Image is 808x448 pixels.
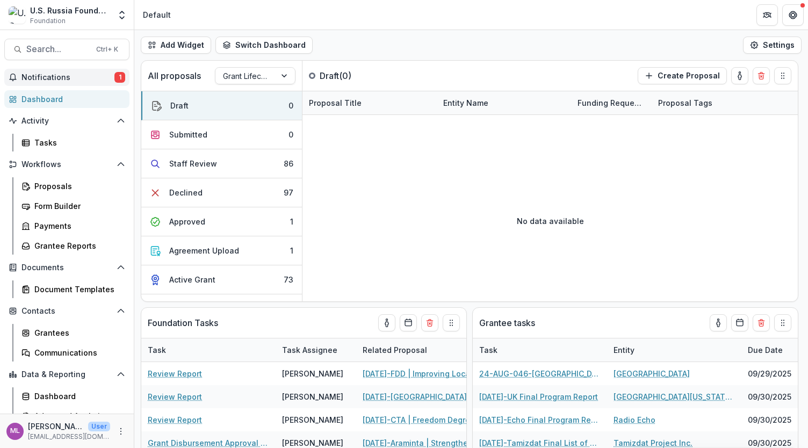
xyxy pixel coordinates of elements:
button: Agreement Upload1 [141,236,302,265]
a: Dashboard [17,387,129,405]
div: Grantees [34,327,121,338]
div: Related Proposal [356,344,434,356]
div: Task Assignee [276,338,356,362]
div: Document Templates [34,284,121,295]
a: Review Report [148,368,202,379]
div: Task [473,344,504,356]
button: Open Activity [4,112,129,129]
button: Search... [4,39,129,60]
p: All proposals [148,69,201,82]
button: Partners [756,4,778,26]
a: Form Builder [17,197,129,215]
button: Open Data & Reporting [4,366,129,383]
img: U.S. Russia Foundation [9,6,26,24]
a: Dashboard [4,90,129,108]
a: [DATE]-FDD | Improving Local Governance Competence Among Rising Exiled Russian Civil Society Leaders [363,368,484,379]
span: Activity [21,117,112,126]
div: Entity [607,338,741,362]
a: Grantee Reports [17,237,129,255]
button: Get Help [782,4,804,26]
a: Document Templates [17,280,129,298]
nav: breadcrumb [139,7,175,23]
span: Data & Reporting [21,370,112,379]
a: [DATE]-Echo Final Program Report [479,414,601,425]
div: Funding Requested [571,97,652,109]
div: 73 [284,274,293,285]
a: [DATE]-UK Final Program Report [479,391,598,402]
div: 0 [288,129,293,140]
div: Draft [170,100,189,111]
a: 24-AUG-046-[GEOGRAPHIC_DATA] List of Expenses #2 [479,368,601,379]
div: Task [473,338,607,362]
button: Staff Review86 [141,149,302,178]
button: Create Proposal [638,67,727,84]
div: Default [143,9,171,20]
button: Calendar [400,314,417,331]
span: Contacts [21,307,112,316]
div: Dashboard [34,391,121,402]
a: Grantees [17,324,129,342]
a: Payments [17,217,129,235]
div: 0 [288,100,293,111]
span: Workflows [21,160,112,169]
button: Delete card [753,314,770,331]
a: [GEOGRAPHIC_DATA][US_STATE] for Research [614,391,735,402]
div: Grantee Reports [34,240,121,251]
div: Proposal Tags [652,91,786,114]
a: Review Report [148,414,202,425]
div: Entity [607,344,641,356]
button: Open Workflows [4,156,129,173]
span: Foundation [30,16,66,26]
p: User [88,422,110,431]
p: Foundation Tasks [148,316,218,329]
div: Proposal Tags [652,97,719,109]
a: [DATE]-[GEOGRAPHIC_DATA] | Fostering the Next Generation of Russia-focused Professionals [363,391,484,402]
a: Tasks [17,134,129,151]
span: 1 [114,72,125,83]
div: Proposal Title [302,97,368,109]
button: Submitted0 [141,120,302,149]
div: [PERSON_NAME] [282,391,343,402]
button: Drag [443,314,460,331]
a: Advanced Analytics [17,407,129,425]
button: toggle-assigned-to-me [378,314,395,331]
div: Submitted [169,129,207,140]
div: Payments [34,220,121,232]
div: 86 [284,158,293,169]
div: Agreement Upload [169,245,239,256]
button: Draft0 [141,91,302,120]
div: 1 [290,245,293,256]
div: Funding Requested [571,91,652,114]
button: Open Contacts [4,302,129,320]
div: Approved [169,216,205,227]
button: Drag [774,314,791,331]
div: Proposal Title [302,91,437,114]
button: Approved1 [141,207,302,236]
div: Task [141,338,276,362]
button: More [114,425,127,438]
p: [PERSON_NAME] [28,421,84,432]
button: Settings [743,37,802,54]
div: Entity Name [437,97,495,109]
button: Notifications1 [4,69,129,86]
a: Radio Echo [614,414,655,425]
div: Task [141,344,172,356]
button: Active Grant73 [141,265,302,294]
a: Review Report [148,391,202,402]
p: No data available [517,215,584,227]
p: [EMAIL_ADDRESS][DOMAIN_NAME] [28,432,110,442]
button: toggle-assigned-to-me [731,67,748,84]
button: Declined97 [141,178,302,207]
div: [PERSON_NAME] [282,414,343,425]
div: Ctrl + K [94,44,120,55]
button: Open Documents [4,259,129,276]
button: Add Widget [141,37,211,54]
div: Related Proposal [356,338,490,362]
div: Entity Name [437,91,571,114]
div: Task Assignee [276,344,344,356]
button: Open entity switcher [114,4,129,26]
